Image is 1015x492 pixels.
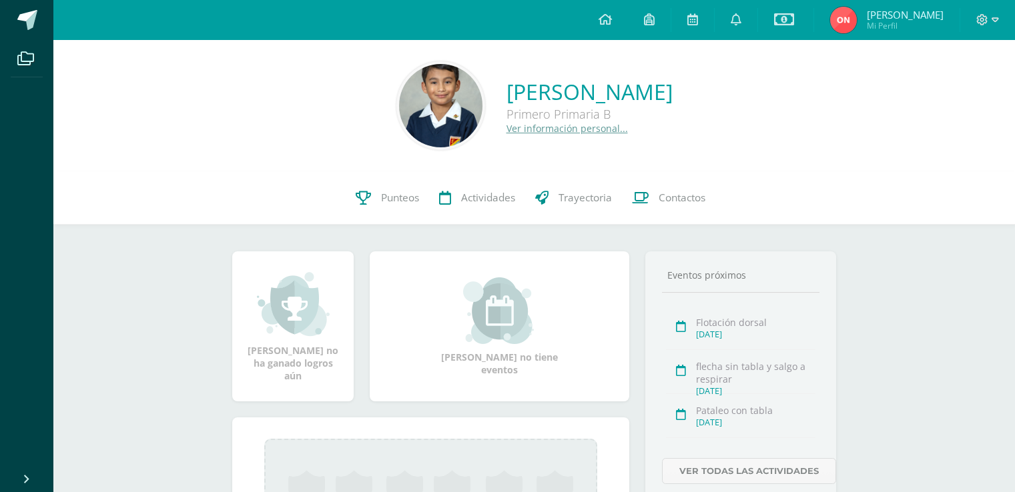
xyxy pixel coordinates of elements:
[867,20,944,31] span: Mi Perfil
[399,64,482,147] img: 39c53599871a27d79161a12e844b3704.png
[506,77,673,106] a: [PERSON_NAME]
[622,171,715,225] a: Contactos
[662,458,836,484] a: Ver todas las actividades
[246,271,340,382] div: [PERSON_NAME] no ha ganado logros aún
[429,171,525,225] a: Actividades
[525,171,622,225] a: Trayectoria
[463,277,536,344] img: event_small.png
[867,8,944,21] span: [PERSON_NAME]
[696,316,815,329] div: Flotación dorsal
[659,191,705,205] span: Contactos
[696,404,815,417] div: Pataleo con tabla
[696,417,815,428] div: [DATE]
[381,191,419,205] span: Punteos
[461,191,515,205] span: Actividades
[696,329,815,340] div: [DATE]
[433,277,567,376] div: [PERSON_NAME] no tiene eventos
[696,385,815,397] div: [DATE]
[662,269,819,281] div: Eventos próximos
[257,271,330,337] img: achievement_small.png
[346,171,429,225] a: Punteos
[696,360,815,385] div: flecha sin tabla y salgo a respirar
[506,122,628,135] a: Ver información personal...
[830,7,857,33] img: ec92e4375ac7f26c75a4ee24163246de.png
[506,106,673,122] div: Primero Primaria B
[559,191,612,205] span: Trayectoria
